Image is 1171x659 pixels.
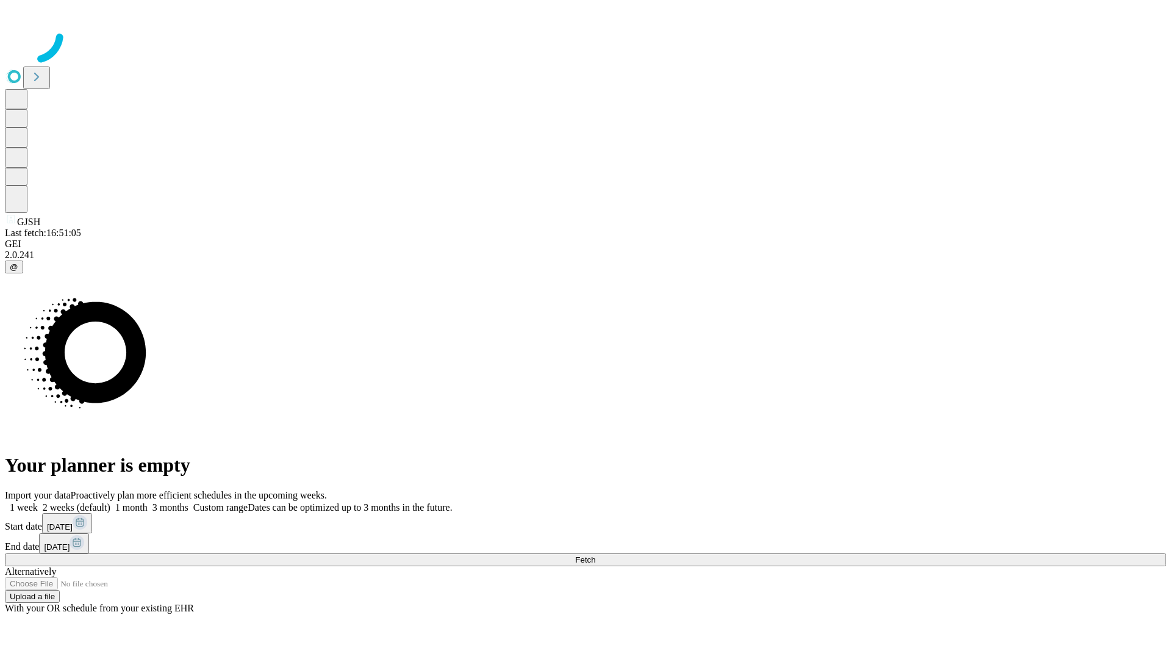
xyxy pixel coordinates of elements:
[5,566,56,577] span: Alternatively
[10,262,18,272] span: @
[5,490,71,500] span: Import your data
[5,239,1166,250] div: GEI
[39,533,89,553] button: [DATE]
[5,454,1166,477] h1: Your planner is empty
[44,542,70,552] span: [DATE]
[5,590,60,603] button: Upload a file
[43,502,110,513] span: 2 weeks (default)
[193,502,248,513] span: Custom range
[10,502,38,513] span: 1 week
[5,228,81,238] span: Last fetch: 16:51:05
[152,502,188,513] span: 3 months
[42,513,92,533] button: [DATE]
[5,553,1166,566] button: Fetch
[5,533,1166,553] div: End date
[5,513,1166,533] div: Start date
[47,522,73,531] span: [DATE]
[575,555,595,564] span: Fetch
[5,250,1166,261] div: 2.0.241
[248,502,452,513] span: Dates can be optimized up to 3 months in the future.
[5,603,194,613] span: With your OR schedule from your existing EHR
[115,502,148,513] span: 1 month
[17,217,40,227] span: GJSH
[5,261,23,273] button: @
[71,490,327,500] span: Proactively plan more efficient schedules in the upcoming weeks.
